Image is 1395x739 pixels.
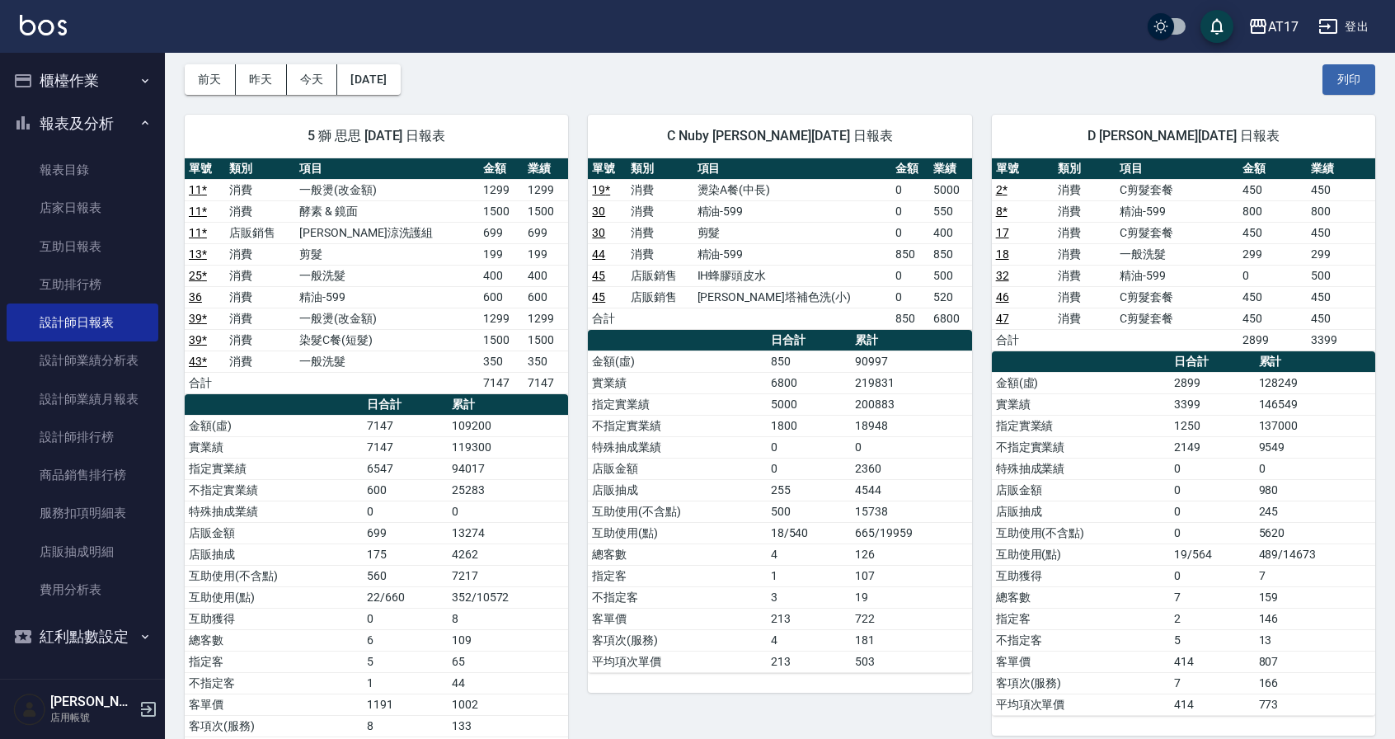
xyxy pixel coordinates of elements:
td: 互助使用(不含點) [992,522,1170,544]
td: 客單價 [185,694,363,715]
td: 400 [929,222,971,243]
th: 業績 [929,158,971,180]
td: 消費 [225,243,295,265]
td: 指定客 [992,608,1170,629]
td: 店販金額 [588,458,766,479]
td: 800 [1238,200,1307,222]
td: 1299 [479,308,524,329]
th: 業績 [1307,158,1375,180]
td: 18/540 [767,522,852,544]
td: 450 [1307,179,1375,200]
td: 699 [479,222,524,243]
td: 一般洗髮 [295,265,479,286]
a: 店販抽成明細 [7,533,158,571]
td: 0 [891,179,929,200]
table: a dense table [185,158,568,394]
td: 店販金額 [992,479,1170,501]
td: IH蜂膠頭皮水 [693,265,891,286]
td: 5620 [1255,522,1375,544]
td: 指定客 [185,651,363,672]
td: 一般洗髮 [295,351,479,372]
td: 800 [1307,200,1375,222]
td: 不指定客 [992,629,1170,651]
td: 350 [524,351,568,372]
td: 489/14673 [1255,544,1375,565]
td: 消費 [1054,200,1116,222]
td: 560 [363,565,448,586]
td: 平均項次單價 [588,651,766,672]
td: 7 [1255,565,1375,586]
td: 1299 [524,308,568,329]
p: 店用帳號 [50,710,134,725]
td: 不指定實業績 [992,436,1170,458]
td: 不指定客 [185,672,363,694]
td: 213 [767,651,852,672]
td: 不指定客 [588,586,766,608]
a: 設計師業績分析表 [7,341,158,379]
td: 消費 [627,179,693,200]
td: 4544 [851,479,971,501]
td: 13274 [448,522,568,544]
td: 0 [448,501,568,522]
td: 指定客 [588,565,766,586]
td: 消費 [1054,265,1116,286]
td: 503 [851,651,971,672]
td: 一般燙(改金額) [295,308,479,329]
td: 9549 [1255,436,1375,458]
td: 店販金額 [185,522,363,544]
td: 850 [891,308,929,329]
td: 消費 [627,200,693,222]
td: 總客數 [588,544,766,565]
td: 600 [524,286,568,308]
a: 44 [592,247,605,261]
td: 200883 [851,393,971,415]
td: 1500 [479,329,524,351]
td: 燙染A餐(中長) [693,179,891,200]
td: 消費 [225,200,295,222]
td: 7147 [363,436,448,458]
td: 722 [851,608,971,629]
td: 4 [767,629,852,651]
td: 消費 [225,329,295,351]
td: 414 [1170,651,1255,672]
td: 146 [1255,608,1375,629]
div: AT17 [1268,16,1299,37]
td: 7147 [524,372,568,393]
td: 0 [851,436,971,458]
td: 850 [929,243,971,265]
td: 22/660 [363,586,448,608]
a: 46 [996,290,1009,304]
td: 352/10572 [448,586,568,608]
button: save [1200,10,1233,43]
table: a dense table [992,351,1375,716]
th: 日合計 [1170,351,1255,373]
td: 0 [363,608,448,629]
td: 699 [524,222,568,243]
a: 45 [592,290,605,304]
td: C剪髮套餐 [1116,308,1238,329]
a: 30 [592,205,605,218]
td: 4 [767,544,852,565]
td: 6800 [929,308,971,329]
td: 600 [363,479,448,501]
td: 450 [1238,286,1307,308]
td: 6 [363,629,448,651]
span: C Nuby [PERSON_NAME][DATE] 日報表 [608,128,951,144]
td: 4262 [448,544,568,565]
a: 互助排行榜 [7,266,158,304]
td: 金額(虛) [992,372,1170,393]
td: 199 [479,243,524,265]
td: 消費 [1054,308,1116,329]
h5: [PERSON_NAME] [50,694,134,710]
td: 消費 [225,265,295,286]
button: 昨天 [236,64,287,95]
td: 互助使用(點) [185,586,363,608]
td: 5 [1170,629,1255,651]
td: 合計 [185,372,225,393]
button: 報表及分析 [7,102,158,145]
td: 450 [1238,222,1307,243]
td: 精油-599 [693,243,891,265]
th: 單號 [588,158,626,180]
td: 414 [1170,694,1255,715]
button: 列印 [1322,64,1375,95]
